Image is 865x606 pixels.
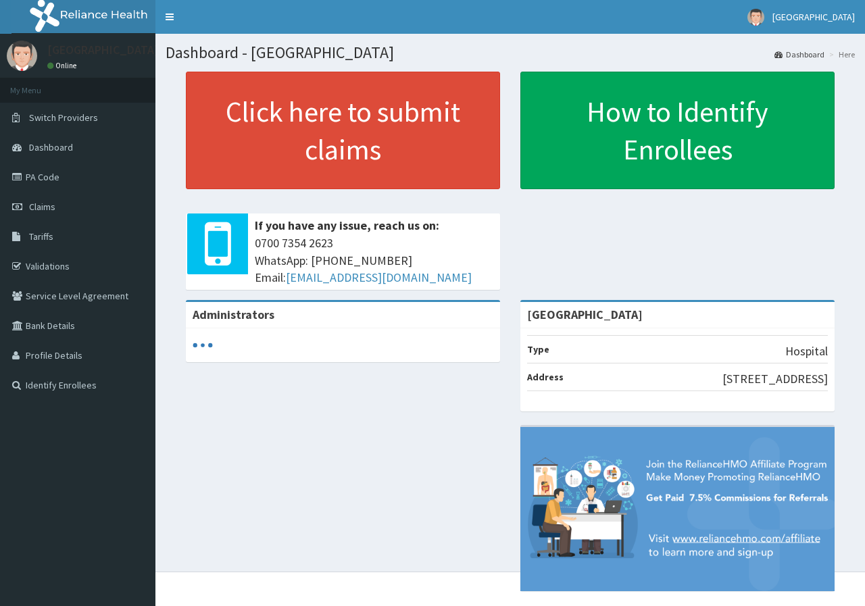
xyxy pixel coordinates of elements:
a: Online [47,61,80,70]
p: [GEOGRAPHIC_DATA] [47,44,159,56]
img: User Image [7,41,37,71]
b: Address [527,371,564,383]
span: Claims [29,201,55,213]
span: Tariffs [29,230,53,243]
img: provider-team-banner.png [520,427,835,591]
b: Type [527,343,549,355]
li: Here [826,49,855,60]
span: 0700 7354 2623 WhatsApp: [PHONE_NUMBER] Email: [255,234,493,286]
span: [GEOGRAPHIC_DATA] [772,11,855,23]
span: Switch Providers [29,111,98,124]
img: User Image [747,9,764,26]
p: Hospital [785,343,828,360]
a: [EMAIL_ADDRESS][DOMAIN_NAME] [286,270,472,285]
h1: Dashboard - [GEOGRAPHIC_DATA] [166,44,855,61]
a: Click here to submit claims [186,72,500,189]
b: If you have any issue, reach us on: [255,218,439,233]
a: Dashboard [774,49,824,60]
svg: audio-loading [193,335,213,355]
strong: [GEOGRAPHIC_DATA] [527,307,643,322]
b: Administrators [193,307,274,322]
p: [STREET_ADDRESS] [722,370,828,388]
span: Dashboard [29,141,73,153]
a: How to Identify Enrollees [520,72,835,189]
